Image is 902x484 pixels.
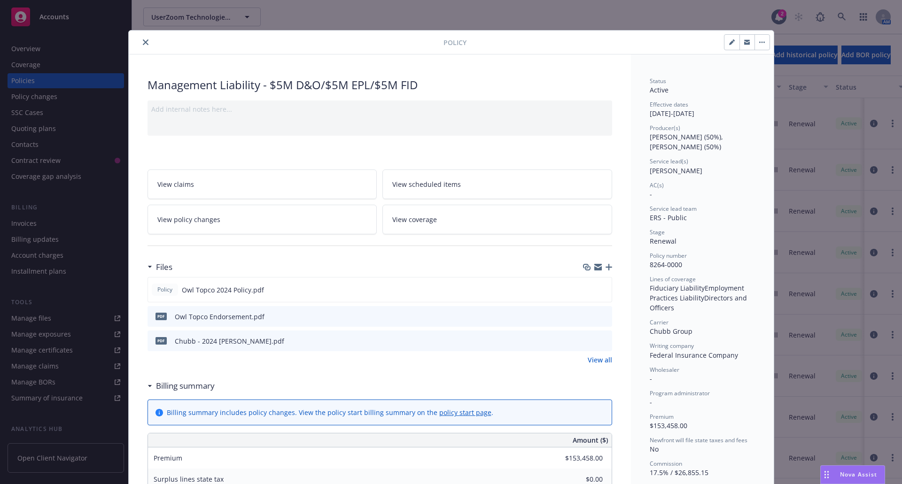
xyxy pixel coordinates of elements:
[156,313,167,320] span: pdf
[650,157,688,165] span: Service lead(s)
[154,475,224,484] span: Surplus lines state tax
[650,445,659,453] span: No
[650,284,746,302] span: Employment Practices Liability
[148,169,377,199] a: View claims
[650,421,687,430] span: $153,458.00
[650,327,692,336] span: Chubb Group
[573,435,608,445] span: Amount ($)
[650,374,652,383] span: -
[650,166,702,175] span: [PERSON_NAME]
[650,460,682,468] span: Commission
[392,215,437,224] span: View coverage
[148,380,215,392] div: Billing summary
[588,355,612,365] a: View all
[584,285,592,295] button: download file
[650,413,674,421] span: Premium
[650,85,669,94] span: Active
[650,77,666,85] span: Status
[154,453,182,462] span: Premium
[650,190,652,199] span: -
[148,205,377,234] a: View policy changes
[547,451,608,465] input: 0.00
[148,77,612,93] div: Management Liability - $5M D&O/$5M EPL/$5M FID
[182,285,264,295] span: Owl Topco 2024 Policy.pdf
[439,408,491,417] a: policy start page
[157,179,194,189] span: View claims
[650,436,747,444] span: Newfront will file state taxes and fees
[650,366,679,374] span: Wholesaler
[650,100,688,108] span: Effective dates
[650,284,705,292] span: Fiduciary Liability
[140,37,151,48] button: close
[650,389,710,397] span: Program administrator
[650,260,682,269] span: 8264-0000
[175,336,284,346] div: Chubb - 2024 [PERSON_NAME].pdf
[600,312,608,322] button: preview file
[650,205,697,213] span: Service lead team
[650,342,694,350] span: Writing company
[650,398,652,407] span: -
[392,179,461,189] span: View scheduled items
[650,213,687,222] span: ERS - Public
[156,337,167,344] span: pdf
[167,407,493,417] div: Billing summary includes policy changes. View the policy start billing summary on the .
[443,38,467,47] span: Policy
[175,312,264,322] div: Owl Topco Endorsement.pdf
[600,336,608,346] button: preview file
[650,252,687,260] span: Policy number
[382,169,612,199] a: View scheduled items
[148,261,172,273] div: Files
[157,215,220,224] span: View policy changes
[151,104,608,114] div: Add internal notes here...
[650,237,676,246] span: Renewal
[585,312,592,322] button: download file
[599,285,608,295] button: preview file
[840,470,877,478] span: Nova Assist
[650,228,665,236] span: Stage
[650,124,680,132] span: Producer(s)
[650,293,749,312] span: Directors and Officers
[156,380,215,392] h3: Billing summary
[156,261,172,273] h3: Files
[650,468,708,477] span: 17.5% / $26,855.15
[820,465,885,484] button: Nova Assist
[650,181,664,189] span: AC(s)
[156,285,174,294] span: Policy
[382,205,612,234] a: View coverage
[650,275,696,283] span: Lines of coverage
[650,100,755,118] div: [DATE] - [DATE]
[821,466,832,484] div: Drag to move
[650,351,738,360] span: Federal Insurance Company
[650,132,725,151] span: [PERSON_NAME] (50%), [PERSON_NAME] (50%)
[650,318,669,326] span: Carrier
[585,336,592,346] button: download file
